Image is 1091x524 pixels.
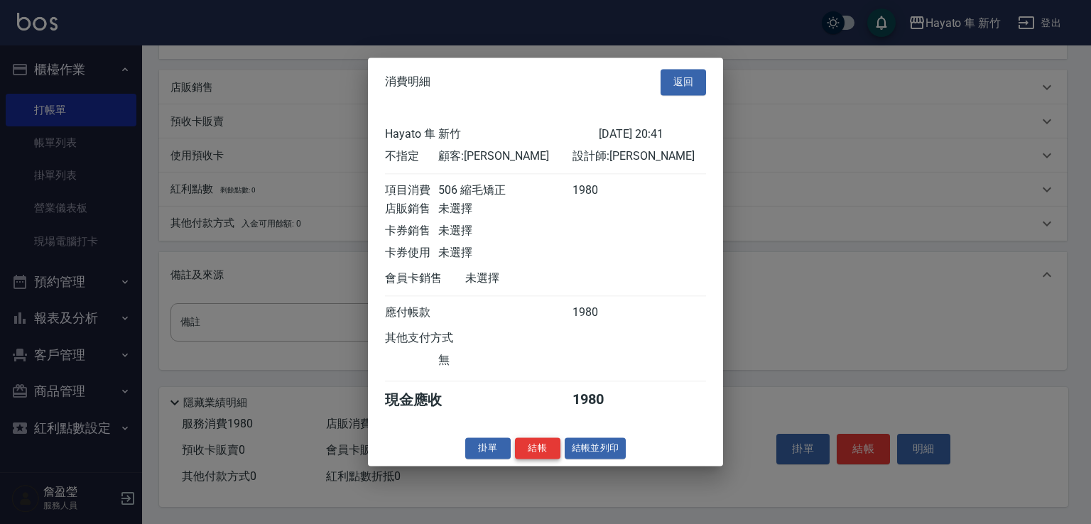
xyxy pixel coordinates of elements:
[572,149,706,164] div: 設計師: [PERSON_NAME]
[385,305,438,320] div: 應付帳款
[438,149,572,164] div: 顧客: [PERSON_NAME]
[661,69,706,95] button: 返回
[515,437,560,459] button: 結帳
[438,183,572,198] div: 506 縮毛矯正
[438,353,572,368] div: 無
[385,331,492,346] div: 其他支付方式
[572,183,626,198] div: 1980
[385,391,465,410] div: 現金應收
[438,202,572,217] div: 未選擇
[438,246,572,261] div: 未選擇
[385,183,438,198] div: 項目消費
[385,224,438,239] div: 卡券銷售
[565,437,626,459] button: 結帳並列印
[572,305,626,320] div: 1980
[438,224,572,239] div: 未選擇
[465,271,599,286] div: 未選擇
[465,437,511,459] button: 掛單
[385,127,599,142] div: Hayato 隼 新竹
[599,127,706,142] div: [DATE] 20:41
[385,246,438,261] div: 卡券使用
[385,149,438,164] div: 不指定
[385,75,430,89] span: 消費明細
[385,202,438,217] div: 店販銷售
[572,391,626,410] div: 1980
[385,271,465,286] div: 會員卡銷售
